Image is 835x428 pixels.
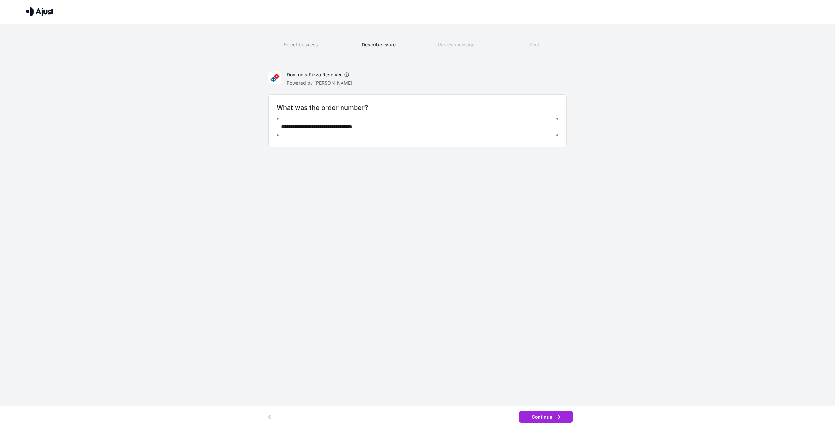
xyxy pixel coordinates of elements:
[262,41,340,48] h6: Select business
[495,41,573,48] h6: Sent
[26,7,53,16] img: Ajust
[287,80,353,86] p: Powered by [PERSON_NAME]
[417,41,495,48] h6: Review message
[277,102,558,113] h6: What was the order number?
[519,411,573,423] button: Continue
[340,41,417,48] h6: Describe issue
[287,71,342,78] h6: Domino's Pizza Resolver
[268,71,281,84] img: Domino's Pizza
